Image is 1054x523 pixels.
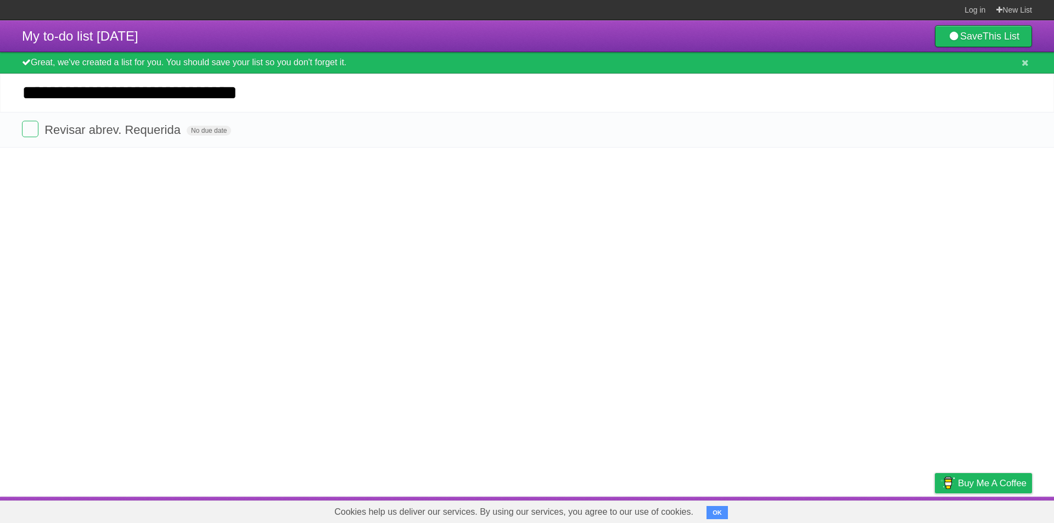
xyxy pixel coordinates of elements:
a: SaveThis List [935,25,1032,47]
span: Buy me a coffee [958,474,1027,493]
a: Privacy [921,499,949,520]
a: Terms [883,499,907,520]
a: About [789,499,812,520]
label: Done [22,121,38,137]
b: This List [983,31,1019,42]
img: Buy me a coffee [940,474,955,492]
span: My to-do list [DATE] [22,29,138,43]
span: Cookies help us deliver our services. By using our services, you agree to our use of cookies. [323,501,704,523]
span: Revisar abrev. Requerida [44,123,183,137]
a: Developers [825,499,870,520]
a: Suggest a feature [963,499,1032,520]
span: No due date [187,126,231,136]
a: Buy me a coffee [935,473,1032,493]
button: OK [707,506,728,519]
